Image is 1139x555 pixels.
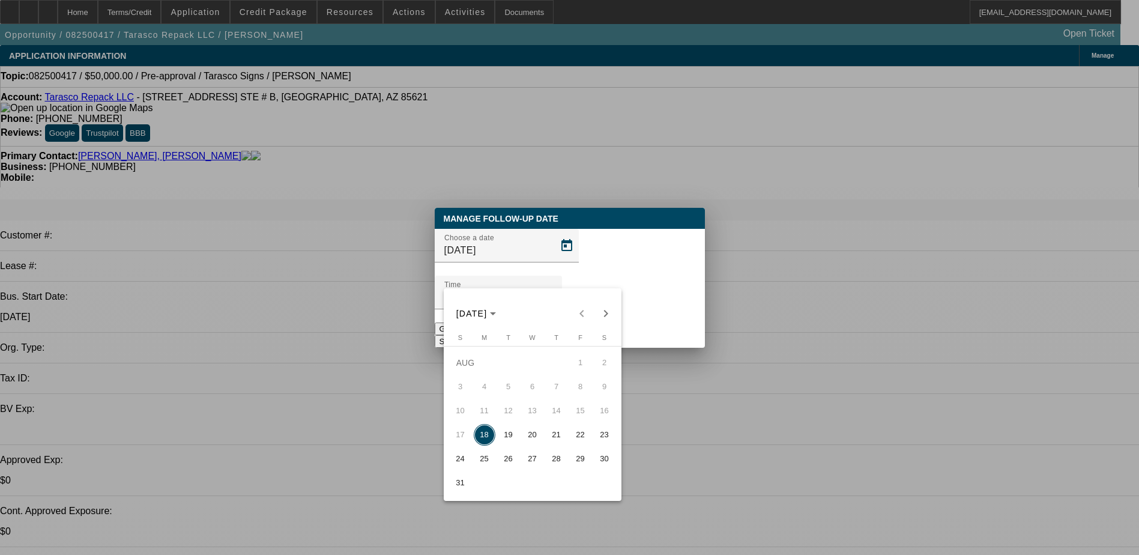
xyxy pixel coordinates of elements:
[497,375,521,399] button: August 5, 2025
[594,448,615,470] span: 30
[450,472,471,494] span: 31
[593,351,617,375] button: August 2, 2025
[498,448,519,470] span: 26
[497,447,521,471] button: August 26, 2025
[546,376,567,398] span: 7
[594,302,618,326] button: Next month
[569,447,593,471] button: August 29, 2025
[593,375,617,399] button: August 9, 2025
[450,424,471,446] span: 17
[452,303,501,324] button: Choose month and year
[545,399,569,423] button: August 14, 2025
[570,424,591,446] span: 22
[570,400,591,422] span: 15
[602,334,606,341] span: S
[498,400,519,422] span: 12
[482,334,487,341] span: M
[569,351,593,375] button: August 1, 2025
[522,424,543,446] span: 20
[474,424,495,446] span: 18
[497,399,521,423] button: August 12, 2025
[594,424,615,446] span: 23
[474,400,495,422] span: 11
[522,448,543,470] span: 27
[546,400,567,422] span: 14
[506,334,510,341] span: T
[498,424,519,446] span: 19
[474,448,495,470] span: 25
[545,447,569,471] button: August 28, 2025
[450,376,471,398] span: 3
[569,399,593,423] button: August 15, 2025
[497,423,521,447] button: August 19, 2025
[593,399,617,423] button: August 16, 2025
[594,352,615,374] span: 2
[521,399,545,423] button: August 13, 2025
[473,447,497,471] button: August 25, 2025
[570,448,591,470] span: 29
[594,376,615,398] span: 9
[473,423,497,447] button: August 18, 2025
[473,375,497,399] button: August 4, 2025
[450,448,471,470] span: 24
[449,471,473,495] button: August 31, 2025
[546,448,567,470] span: 28
[594,400,615,422] span: 16
[473,399,497,423] button: August 11, 2025
[449,423,473,447] button: August 17, 2025
[578,334,582,341] span: F
[456,309,488,318] span: [DATE]
[449,447,473,471] button: August 24, 2025
[449,399,473,423] button: August 10, 2025
[593,447,617,471] button: August 30, 2025
[570,376,591,398] span: 8
[449,351,569,375] td: AUG
[522,376,543,398] span: 6
[529,334,535,341] span: W
[521,447,545,471] button: August 27, 2025
[449,375,473,399] button: August 3, 2025
[458,334,462,341] span: S
[498,376,519,398] span: 5
[569,423,593,447] button: August 22, 2025
[570,352,591,374] span: 1
[545,375,569,399] button: August 7, 2025
[569,375,593,399] button: August 8, 2025
[450,400,471,422] span: 10
[521,423,545,447] button: August 20, 2025
[522,400,543,422] span: 13
[545,423,569,447] button: August 21, 2025
[521,375,545,399] button: August 6, 2025
[546,424,567,446] span: 21
[554,334,558,341] span: T
[474,376,495,398] span: 4
[593,423,617,447] button: August 23, 2025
